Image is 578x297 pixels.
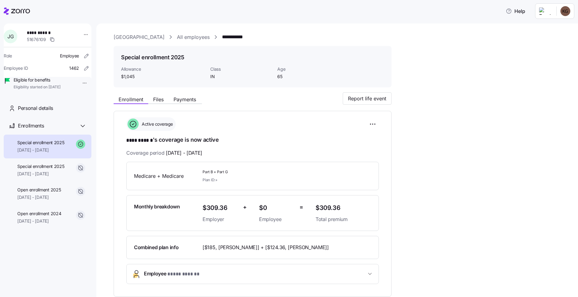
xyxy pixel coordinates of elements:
span: Age [277,66,339,72]
span: Help [506,7,525,15]
span: IN [210,73,272,80]
span: Files [153,97,164,102]
span: Employee [259,215,295,223]
span: 1462 [69,65,79,71]
span: [DATE] - [DATE] [17,171,65,177]
span: Coverage period [126,149,202,157]
span: Eligibility started on [DATE] [14,85,61,90]
span: [DATE] - [DATE] [166,149,202,157]
span: = [299,203,303,212]
span: + [243,203,247,212]
span: Open enrollment 2024 [17,211,61,217]
span: $309.36 [316,203,371,213]
span: Employee [60,53,79,59]
span: [DATE] - [DATE] [17,147,65,153]
span: Employer [203,215,238,223]
span: Role [4,53,12,59]
img: Employer logo [539,7,551,15]
span: Eligible for benefits [14,77,61,83]
span: Plan ID: + [203,177,218,182]
button: Report life event [343,92,392,105]
span: Open enrollment 2025 [17,187,61,193]
span: [DATE] - [DATE] [17,194,61,200]
span: Enrollment [119,97,143,102]
span: $309.36 [203,203,238,213]
span: J G [7,34,14,39]
span: Class [210,66,272,72]
a: All employees [177,33,210,41]
span: Allowance [121,66,205,72]
button: Help [501,5,530,17]
span: Employee ID [4,65,28,71]
span: $1,045 [121,73,205,80]
span: $0 [259,203,295,213]
span: 65 [277,73,339,80]
span: [$185, [PERSON_NAME]] + [$124.36, [PERSON_NAME]] [203,244,329,251]
span: Combined plan info [134,244,178,251]
span: [DATE] - [DATE] [17,218,61,224]
span: Enrollments [18,122,44,130]
span: Part B + Part G [203,169,311,175]
h1: Special enrollment 2025 [121,53,184,61]
span: Report life event [348,95,386,102]
span: Payments [174,97,196,102]
span: Special enrollment 2025 [17,163,65,169]
span: Total premium [316,215,371,223]
span: Employee [144,270,199,278]
span: Monthly breakdown [134,203,180,211]
span: Medicare + Medicare [134,172,198,180]
span: Special enrollment 2025 [17,140,65,146]
span: Active coverage [140,121,173,127]
a: [GEOGRAPHIC_DATA] [114,33,165,41]
h1: 's coverage is now active [126,136,379,144]
img: b34cea83cf096b89a2fb04a6d3fa81b3 [560,6,570,16]
span: 51676109 [27,36,46,43]
span: Personal details [18,104,53,112]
